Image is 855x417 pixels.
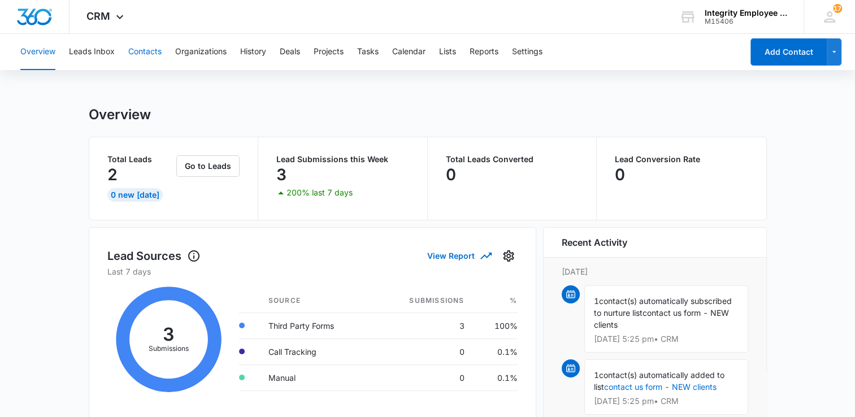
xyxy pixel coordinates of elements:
td: 0.1% [474,364,518,390]
td: 100% [474,312,518,338]
td: Call Tracking [259,338,374,364]
button: Settings [512,34,542,70]
button: View Report [427,246,491,266]
span: contact(s) automatically subscribed to nurture list [594,296,732,318]
span: 1 [594,370,599,380]
p: 2 [107,166,118,184]
button: Calendar [392,34,426,70]
p: Last 7 days [107,266,518,277]
h1: Overview [89,106,151,123]
p: 200% last 7 days [287,189,353,197]
td: 0 [374,338,474,364]
button: Projects [314,34,344,70]
button: Deals [280,34,300,70]
button: Organizations [175,34,227,70]
a: contact us form - NEW clients [604,382,717,392]
a: Go to Leads [176,161,240,171]
button: Leads Inbox [69,34,115,70]
th: Source [259,289,374,313]
button: Settings [500,247,518,265]
p: Total Leads [107,155,175,163]
p: [DATE] [562,266,748,277]
button: Reports [470,34,498,70]
button: Tasks [357,34,379,70]
p: [DATE] 5:25 pm • CRM [594,397,739,405]
button: Go to Leads [176,155,240,177]
span: 17 [833,4,842,13]
p: [DATE] 5:25 pm • CRM [594,335,739,343]
p: Lead Submissions this Week [276,155,409,163]
div: account name [705,8,787,18]
button: History [240,34,266,70]
h6: Recent Activity [562,236,627,249]
th: Submissions [374,289,474,313]
p: 0 [615,166,625,184]
span: contact(s) automatically added to list [594,370,724,392]
p: 3 [276,166,287,184]
div: notifications count [833,4,842,13]
button: Lists [439,34,456,70]
p: 0 [446,166,456,184]
span: 1 [594,296,599,306]
h1: Lead Sources [107,247,201,264]
td: Third Party Forms [259,312,374,338]
span: contact us form - NEW clients [594,308,729,329]
div: 0 New [DATE] [107,188,163,202]
button: Contacts [128,34,162,70]
span: CRM [86,10,110,22]
div: account id [705,18,787,25]
td: 0.1% [474,338,518,364]
p: Lead Conversion Rate [615,155,748,163]
th: % [474,289,518,313]
td: 3 [374,312,474,338]
td: Manual [259,364,374,390]
button: Add Contact [750,38,827,66]
p: Total Leads Converted [446,155,579,163]
td: 0 [374,364,474,390]
button: Overview [20,34,55,70]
